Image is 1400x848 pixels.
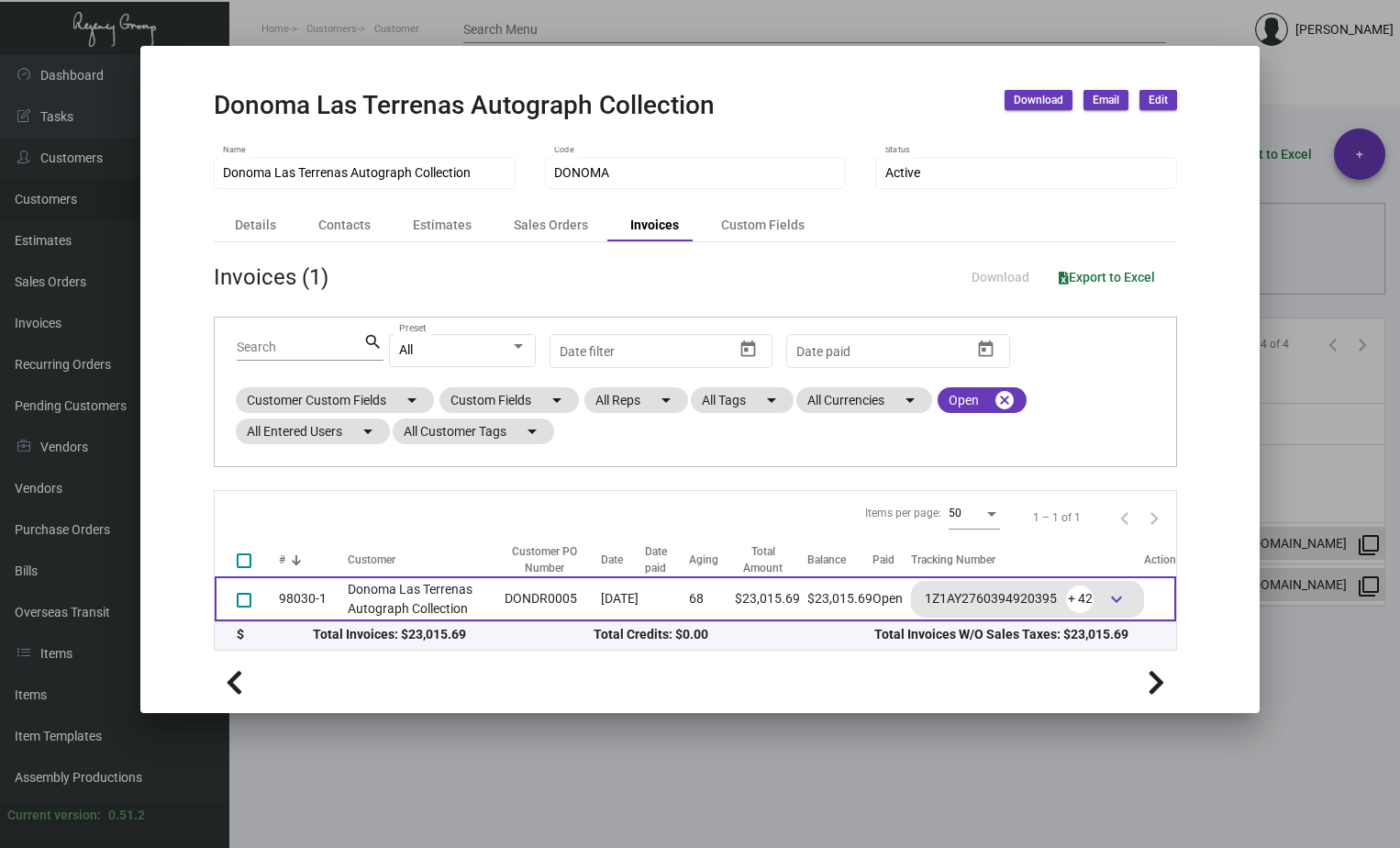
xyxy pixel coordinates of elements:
div: Total Invoices W/O Sales Taxes: $23,015.69 [874,625,1155,644]
div: Invoices [630,216,679,235]
div: Estimates [413,216,472,235]
mat-icon: arrow_drop_down [546,389,568,411]
mat-chip: All Entered Users [236,418,390,444]
span: Edit [1149,93,1168,108]
div: # [279,552,285,568]
span: + 42 [1066,586,1094,613]
div: Customer PO Number [505,543,601,576]
div: Paid [872,552,911,568]
div: $ [237,625,313,644]
mat-select: Items per page: [949,508,1000,520]
div: Tracking Number [911,552,995,568]
span: 50 [949,507,961,519]
span: keyboard_arrow_down [1106,588,1128,610]
div: Contacts [318,216,371,235]
td: Open [872,576,911,621]
h2: Donoma Las Terrenas Autograph Collection [214,90,715,121]
span: Download [1014,93,1063,108]
span: Export to Excel [1059,270,1155,285]
div: Sales Orders [514,216,588,235]
mat-chip: Custom Fields [439,387,579,413]
mat-chip: Customer Custom Fields [236,387,434,413]
div: Date [601,552,639,568]
input: Start date [560,344,617,359]
div: Date paid [639,543,689,576]
mat-chip: All Currencies [796,387,932,413]
span: Active [885,165,920,180]
div: Paid [872,552,894,568]
button: Download [1005,90,1072,110]
button: Email [1083,90,1128,110]
button: Next page [1139,503,1169,532]
button: Open calendar [734,334,763,363]
input: End date [632,344,716,359]
div: Details [235,216,276,235]
div: Total Amount [735,543,792,576]
button: Download [957,261,1044,294]
div: Tracking Number [911,552,1144,568]
mat-chip: All Customer Tags [393,418,554,444]
mat-icon: arrow_drop_down [655,389,677,411]
div: Customer PO Number [505,543,584,576]
td: 98030-1 [279,576,348,621]
th: Action [1144,543,1176,577]
td: $23,015.69 [807,576,872,621]
button: Open calendar [971,334,1000,363]
button: Export to Excel [1044,261,1170,294]
mat-icon: arrow_drop_down [357,420,379,442]
div: 1Z1AY2760394920395 [925,586,1130,613]
div: 1 – 1 of 1 [1033,509,1081,526]
div: Balance [807,552,872,568]
mat-icon: arrow_drop_down [899,389,921,411]
div: Customer [348,552,395,568]
div: Balance [807,552,846,568]
mat-chip: Open [938,387,1027,413]
mat-chip: All Reps [584,387,688,413]
div: Current version: [7,806,101,825]
span: All [399,342,413,357]
mat-icon: search [363,331,383,353]
div: Date paid [639,543,672,576]
mat-chip: All Tags [691,387,794,413]
div: Total Credits: $0.00 [594,625,874,644]
button: Edit [1139,90,1177,110]
div: Invoices (1) [214,261,328,294]
div: 0.51.2 [108,806,145,825]
td: $23,015.69 [735,576,808,621]
input: Start date [796,344,853,359]
div: Items per page: [865,505,941,521]
div: Customer [348,552,496,568]
div: Aging [689,552,735,568]
div: # [279,552,348,568]
mat-icon: arrow_drop_down [521,420,543,442]
mat-icon: cancel [994,389,1016,411]
div: Aging [689,552,718,568]
td: 68 [689,576,735,621]
mat-icon: arrow_drop_down [761,389,783,411]
div: Total Amount [735,543,808,576]
button: Previous page [1110,503,1139,532]
div: Total Invoices: $23,015.69 [313,625,594,644]
div: Custom Fields [721,216,805,235]
div: Date [601,552,623,568]
mat-icon: arrow_drop_down [401,389,423,411]
td: Donoma Las Terrenas Autograph Collection [348,576,496,621]
span: Download [972,270,1029,285]
input: End date [869,344,952,359]
td: DONDR0005 [495,576,601,621]
span: Email [1093,93,1119,108]
td: [DATE] [601,576,639,621]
